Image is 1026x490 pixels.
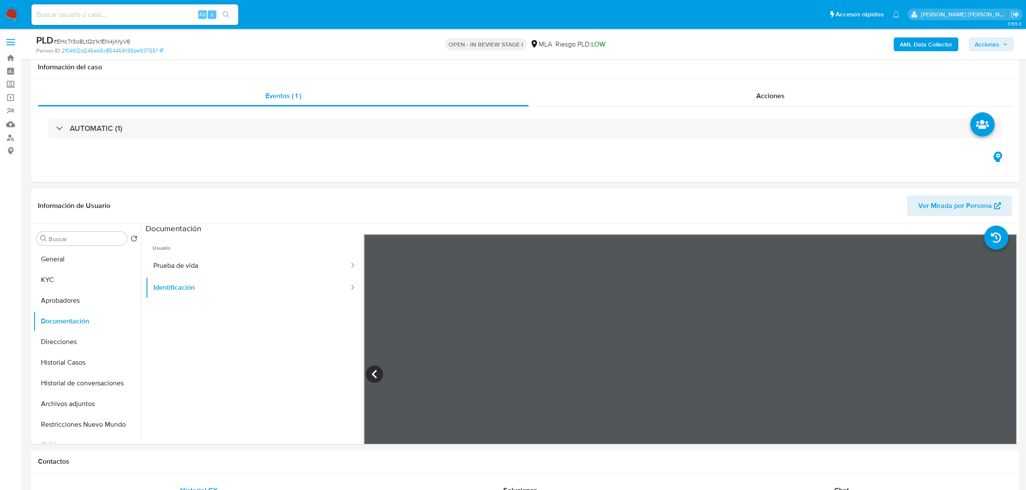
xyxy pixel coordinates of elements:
b: PLD [36,33,53,47]
button: Buscar [40,235,47,242]
button: Archivos adjuntos [33,394,141,414]
b: AML Data Collector [900,37,952,51]
div: MLA [530,40,552,49]
button: Historial de conversaciones [33,373,141,394]
span: Alt [199,10,206,19]
button: KYC [33,270,141,290]
div: AUTOMATIC (1) [48,118,1002,138]
span: s [211,10,213,19]
b: Person ID [36,47,60,55]
a: Notificaciones [892,11,900,18]
span: # EHc7r3o8LtQz1x1EN4jXryV6 [53,37,130,46]
button: Ver Mirada por Persona [907,195,1012,216]
span: Accesos rápidos [836,10,884,19]
h1: Información de Usuario [38,202,110,210]
button: Documentación [33,311,141,332]
button: Direcciones [33,332,141,352]
span: Eventos ( 1 ) [265,91,301,101]
input: Buscar [49,235,124,243]
a: Salir [1010,10,1020,19]
p: mayra.pernia@mercadolibre.com [921,10,1008,19]
button: Volver al orden por defecto [131,235,137,245]
button: Acciones [969,37,1014,51]
button: search-icon [217,9,235,21]
button: Restricciones Nuevo Mundo [33,414,141,435]
span: Acciones [756,91,785,101]
button: Historial Casos [33,352,141,373]
input: Buscar usuario o caso... [31,9,238,20]
span: Ver Mirada por Persona [918,195,992,216]
a: 2f046f2d246eb6c854469135be937551 [62,47,163,55]
button: AML Data Collector [894,37,958,51]
button: Aprobadores [33,290,141,311]
span: Riesgo PLD: [555,40,605,49]
button: General [33,249,141,270]
span: Acciones [975,37,999,51]
h1: Contactos [38,457,1012,466]
span: LOW [591,39,605,49]
p: OPEN - IN REVIEW STAGE I [445,38,527,50]
button: CVU [33,435,141,456]
h3: AUTOMATIC (1) [70,124,122,133]
h1: Información del caso [38,63,1012,71]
